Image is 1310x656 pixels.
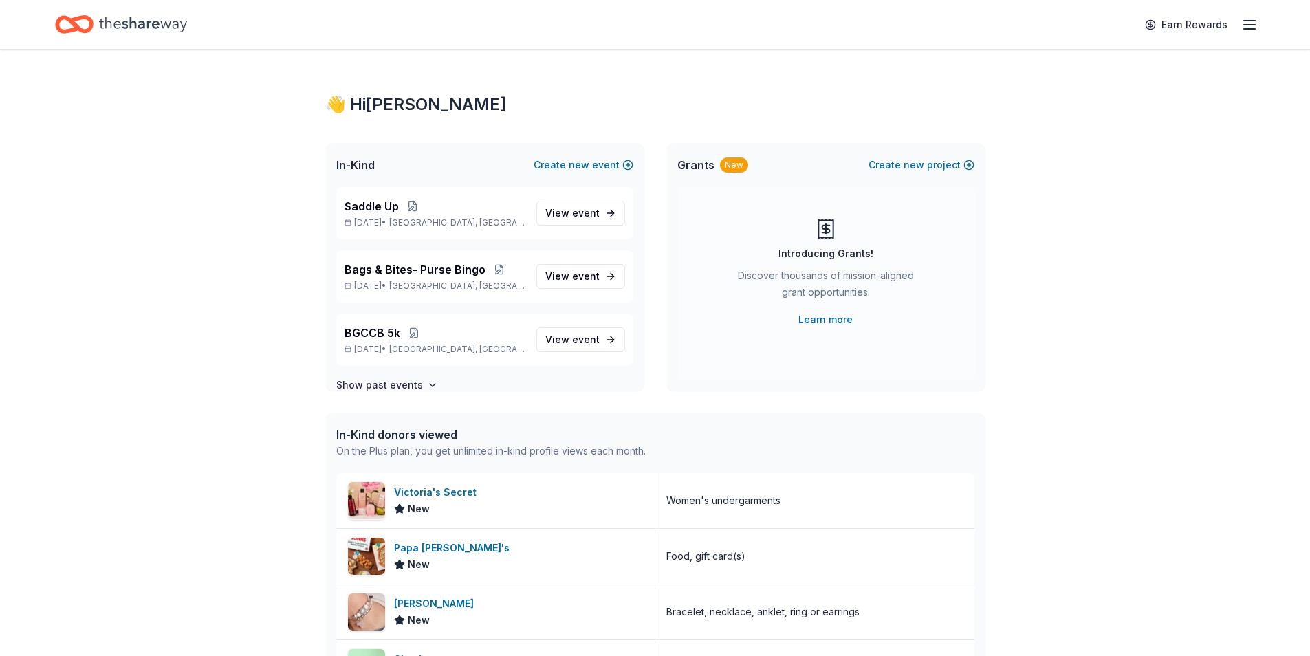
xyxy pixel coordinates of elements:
[545,331,600,348] span: View
[394,595,479,612] div: [PERSON_NAME]
[348,593,385,631] img: Image for Lizzy James
[778,245,873,262] div: Introducing Grants!
[345,325,400,341] span: BGCCB 5k
[572,207,600,219] span: event
[345,217,525,228] p: [DATE] •
[572,334,600,345] span: event
[394,484,482,501] div: Victoria's Secret
[666,604,860,620] div: Bracelet, necklace, anklet, ring or earrings
[336,443,646,459] div: On the Plus plan, you get unlimited in-kind profile views each month.
[1137,12,1236,37] a: Earn Rewards
[345,198,399,215] span: Saddle Up
[545,268,600,285] span: View
[389,344,525,355] span: [GEOGRAPHIC_DATA], [GEOGRAPHIC_DATA]
[336,157,375,173] span: In-Kind
[389,281,525,292] span: [GEOGRAPHIC_DATA], [GEOGRAPHIC_DATA]
[569,157,589,173] span: new
[408,501,430,517] span: New
[336,377,423,393] h4: Show past events
[534,157,633,173] button: Createnewevent
[408,612,430,628] span: New
[336,426,646,443] div: In-Kind donors viewed
[55,8,187,41] a: Home
[666,492,780,509] div: Women's undergarments
[572,270,600,282] span: event
[348,538,385,575] img: Image for Papa John's
[348,482,385,519] img: Image for Victoria's Secret
[677,157,714,173] span: Grants
[389,217,525,228] span: [GEOGRAPHIC_DATA], [GEOGRAPHIC_DATA]
[325,94,985,116] div: 👋 Hi [PERSON_NAME]
[394,540,515,556] div: Papa [PERSON_NAME]'s
[345,344,525,355] p: [DATE] •
[666,548,745,565] div: Food, gift card(s)
[345,261,485,278] span: Bags & Bites- Purse Bingo
[536,201,625,226] a: View event
[536,264,625,289] a: View event
[798,311,853,328] a: Learn more
[732,267,919,306] div: Discover thousands of mission-aligned grant opportunities.
[720,157,748,173] div: New
[345,281,525,292] p: [DATE] •
[869,157,974,173] button: Createnewproject
[904,157,924,173] span: new
[536,327,625,352] a: View event
[408,556,430,573] span: New
[336,377,438,393] button: Show past events
[545,205,600,221] span: View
